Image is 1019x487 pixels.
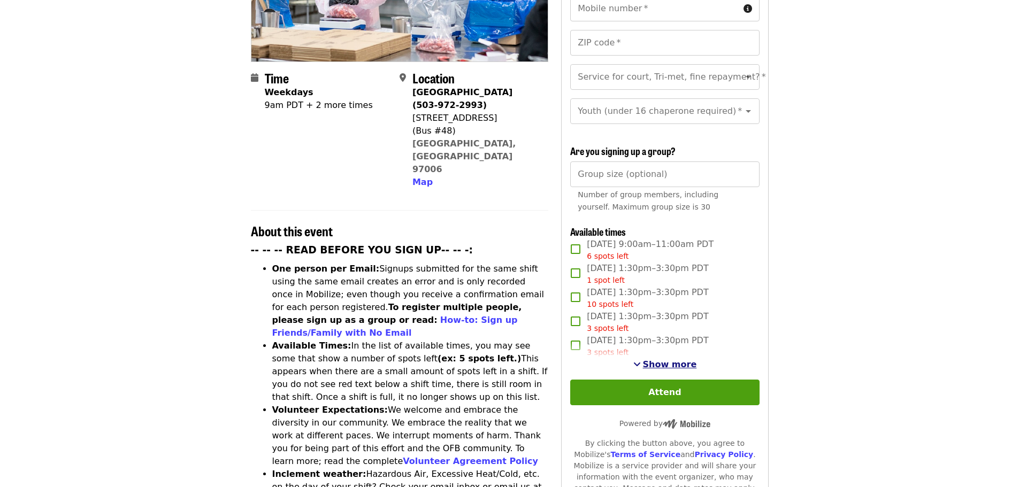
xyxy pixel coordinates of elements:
a: Terms of Service [610,450,680,459]
span: 3 spots left [587,348,629,357]
img: Powered by Mobilize [663,419,710,429]
span: Time [265,68,289,87]
input: [object Object] [570,161,759,187]
div: (Bus #48) [412,125,540,137]
a: [GEOGRAPHIC_DATA], [GEOGRAPHIC_DATA] 97006 [412,138,516,174]
input: ZIP code [570,30,759,56]
span: Number of group members, including yourself. Maximum group size is 30 [578,190,718,211]
button: Attend [570,380,759,405]
strong: Inclement weather: [272,469,366,479]
i: calendar icon [251,73,258,83]
strong: To register multiple people, please sign up as a group or read: [272,302,522,325]
strong: Available Times: [272,341,351,351]
strong: One person per Email: [272,264,380,274]
button: See more timeslots [633,358,697,371]
div: [STREET_ADDRESS] [412,112,540,125]
span: [DATE] 9:00am–11:00am PDT [587,238,714,262]
span: Are you signing up a group? [570,144,676,158]
div: 9am PDT + 2 more times [265,99,373,112]
span: [DATE] 1:30pm–3:30pm PDT [587,310,708,334]
span: Powered by [619,419,710,428]
span: Location [412,68,455,87]
strong: Volunteer Expectations: [272,405,388,415]
i: map-marker-alt icon [400,73,406,83]
span: Map [412,177,433,187]
li: Signups submitted for the same shift using the same email creates an error and is only recorded o... [272,262,549,339]
strong: -- -- -- READ BEFORE YOU SIGN UP-- -- -: [251,244,473,256]
a: Privacy Policy [694,450,753,459]
span: [DATE] 1:30pm–3:30pm PDT [587,286,708,310]
a: Volunteer Agreement Policy [403,456,538,466]
span: 6 spots left [587,252,629,260]
li: We welcome and embrace the diversity in our community. We embrace the reality that we work at dif... [272,404,549,468]
li: In the list of available times, you may see some that show a number of spots left This appears wh... [272,339,549,404]
span: 10 spots left [587,300,633,308]
i: circle-info icon [744,4,752,14]
span: About this event [251,221,333,240]
button: Open [741,69,756,84]
span: 3 spots left [587,324,629,333]
span: Show more [643,359,697,369]
strong: (ex: 5 spots left.) [438,353,521,364]
strong: [GEOGRAPHIC_DATA] (503-972-2993) [412,87,512,110]
a: How-to: Sign up Friends/Family with No Email [272,315,518,338]
span: 1 spot left [587,276,625,284]
span: [DATE] 1:30pm–3:30pm PDT [587,334,708,358]
span: [DATE] 1:30pm–3:30pm PDT [587,262,708,286]
button: Map [412,176,433,189]
button: Open [741,104,756,119]
strong: Weekdays [265,87,313,97]
span: Available times [570,225,626,238]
